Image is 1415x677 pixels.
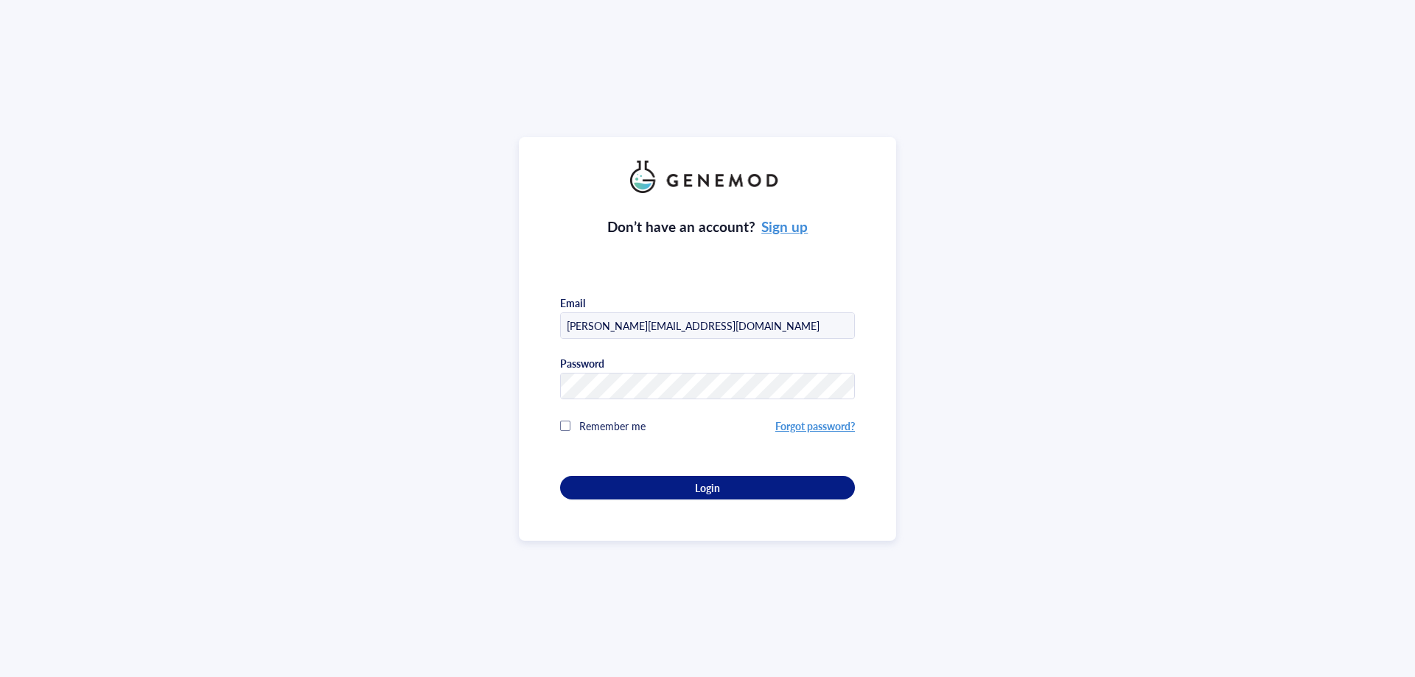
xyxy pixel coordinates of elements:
img: genemod_logo_light-BcqUzbGq.png [630,161,785,193]
a: Forgot password? [775,418,855,433]
span: Login [695,481,720,494]
div: Email [560,296,585,309]
div: Password [560,357,604,370]
div: Don’t have an account? [607,217,808,237]
a: Sign up [761,217,808,236]
span: Remember me [579,418,646,433]
button: Login [560,476,855,499]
